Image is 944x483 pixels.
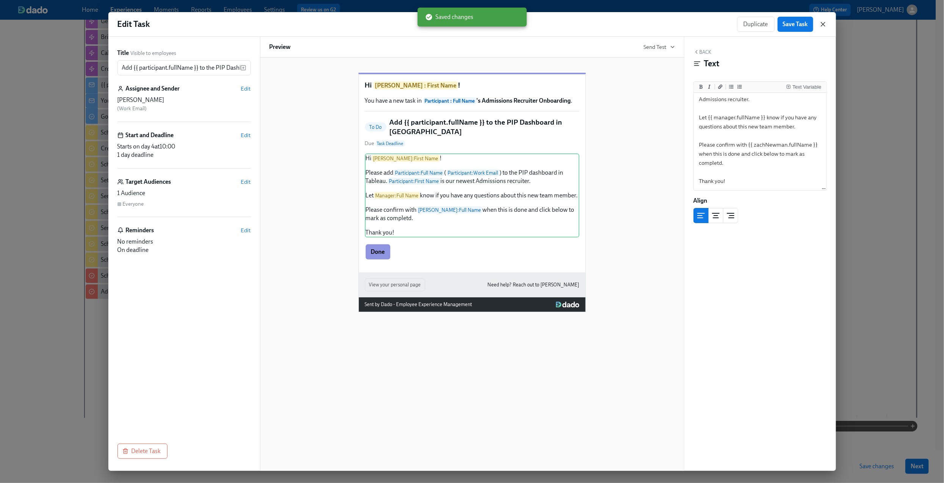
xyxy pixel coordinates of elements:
div: Everyone [123,200,144,208]
button: Send Test [644,43,675,51]
div: text alignment [694,208,738,223]
span: [PERSON_NAME] : First Name [374,81,458,89]
svg: Insert text variable [240,65,246,71]
div: 1 Audience [117,189,251,197]
p: You have a new task in . [365,97,579,105]
button: Save Task [778,17,813,32]
span: Task Deadline [376,141,405,147]
button: Add italic text [706,83,713,91]
span: To Do [365,124,387,130]
span: Participant : Full Name [423,97,477,104]
div: On deadline [117,246,251,254]
span: Saved changes [425,13,474,21]
button: View your personal page [365,278,425,291]
button: Edit [241,227,251,234]
span: at 10:00 [155,143,175,150]
span: View your personal page [369,281,421,289]
button: Add unordered list [728,83,735,91]
button: Back [694,49,712,55]
button: Add a link [717,83,724,91]
svg: Center [711,211,720,220]
a: Need help? Reach out to [PERSON_NAME] [488,281,579,289]
label: Align [694,197,708,205]
button: Insert Text Variable [785,83,823,91]
div: RemindersEditNo remindersOn deadline [117,226,251,254]
h4: Text [704,58,720,69]
button: center aligned [708,208,723,223]
div: Target AudiencesEdit1 AudienceEveryone [117,178,251,217]
h6: Target Audiences [126,178,171,186]
textarea: Hi {{ ryanHillmer.firstName }}! Please add {{ participant.fullName }} ({{ [DOMAIN_NAME] }}) to th... [695,45,825,189]
span: ( Work Email ) [117,105,147,112]
svg: Left [697,211,706,220]
span: Visible to employees [131,50,177,57]
div: Done [365,244,579,260]
button: Edit [241,131,251,139]
div: Hi[PERSON_NAME]:First Name! Please addParticipant:Full Name(Participant:Work Email) to the PIP da... [365,153,579,238]
div: Start and DeadlineEditStarts on day 4at10:001 day deadline [117,131,251,169]
img: Dado [556,302,579,308]
div: Block ID: sS_CI2Lhj [694,229,827,238]
span: Due [365,140,405,147]
h5: Add {{ participant.fullName }} to the PIP Dashboard in [GEOGRAPHIC_DATA] [390,117,579,137]
button: Edit [241,178,251,186]
span: Save Task [783,20,808,28]
button: right aligned [723,208,738,223]
strong: 's Admissions Recruiter Onboarding [423,97,571,104]
svg: Right [726,211,735,220]
button: Add ordered list [736,83,744,91]
span: 1 day deadline [117,151,154,158]
span: Duplicate [744,20,768,28]
h6: Assignee and Sender [126,84,180,93]
h1: Edit Task [117,19,150,30]
div: Assignee and SenderEdit[PERSON_NAME] (Work Email) [117,84,251,122]
button: Duplicate [737,17,775,32]
div: No reminders [117,238,251,246]
h6: Start and Deadline [126,131,174,139]
div: Sent by Dado - Employee Experience Management [365,300,472,309]
button: Edit [241,85,251,92]
button: left aligned [694,208,709,223]
h1: Hi ! [365,80,579,91]
h6: Reminders [126,226,154,234]
button: Delete Task [117,444,168,459]
span: Delete Task [124,447,161,455]
h6: Preview [269,43,291,51]
label: Title [117,49,129,57]
div: [PERSON_NAME] [117,96,251,104]
div: Starts on day 4 [117,142,251,151]
button: Add bold text [697,83,705,91]
div: Text Variable [792,84,821,90]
